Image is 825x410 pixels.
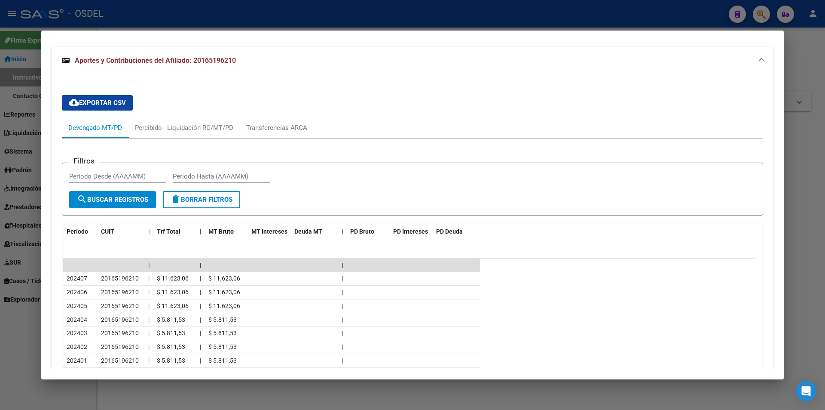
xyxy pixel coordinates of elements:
[393,228,428,235] span: PD Intereses
[148,289,150,296] span: |
[145,222,153,241] datatable-header-cell: |
[98,222,145,241] datatable-header-cell: CUIT
[67,302,87,309] span: 202405
[291,222,338,241] datatable-header-cell: Deuda MT
[208,330,237,336] span: $ 5.811,53
[350,228,374,235] span: PD Bruto
[205,222,248,241] datatable-header-cell: MT Bruto
[69,97,79,108] mat-icon: cloud_download
[157,275,189,282] span: $ 11.623,06
[157,316,185,323] span: $ 5.811,53
[342,262,343,268] span: |
[101,357,139,364] span: 20165196210
[342,316,343,323] span: |
[69,191,156,208] button: Buscar Registros
[171,194,181,204] mat-icon: delete
[200,275,201,282] span: |
[67,330,87,336] span: 202403
[436,228,463,235] span: PD Deuda
[148,302,150,309] span: |
[294,228,322,235] span: Deuda MT
[208,357,237,364] span: $ 5.811,53
[208,343,237,350] span: $ 5.811,53
[200,262,202,268] span: |
[200,330,201,336] span: |
[101,316,139,323] span: 20165196210
[200,289,201,296] span: |
[67,343,87,350] span: 202402
[342,228,343,235] span: |
[67,289,87,296] span: 202406
[148,228,150,235] span: |
[62,95,133,111] button: Exportar CSV
[200,228,202,235] span: |
[77,194,87,204] mat-icon: search
[157,302,189,309] span: $ 11.623,06
[153,222,196,241] datatable-header-cell: Trf Total
[67,357,87,364] span: 202401
[200,357,201,364] span: |
[342,275,343,282] span: |
[157,289,189,296] span: $ 11.623,06
[77,196,148,203] span: Buscar Registros
[101,289,139,296] span: 20165196210
[135,123,233,133] div: Percibido - Liquidación RG/MT/PD
[171,196,232,203] span: Borrar Filtros
[75,56,236,65] span: Aportes y Contribuciones del Afiliado: 20165196210
[342,289,343,296] span: |
[208,228,234,235] span: MT Bruto
[347,222,390,241] datatable-header-cell: PD Bruto
[200,302,201,309] span: |
[67,275,87,282] span: 202407
[101,302,139,309] span: 20165196210
[342,302,343,309] span: |
[148,262,150,268] span: |
[246,123,307,133] div: Transferencias ARCA
[196,222,205,241] datatable-header-cell: |
[208,302,240,309] span: $ 11.623,06
[208,289,240,296] span: $ 11.623,06
[208,316,237,323] span: $ 5.811,53
[67,316,87,323] span: 202404
[796,381,816,401] div: Open Intercom Messenger
[163,191,240,208] button: Borrar Filtros
[63,222,98,241] datatable-header-cell: Período
[148,330,150,336] span: |
[338,222,347,241] datatable-header-cell: |
[101,228,114,235] span: CUIT
[157,343,185,350] span: $ 5.811,53
[251,228,287,235] span: MT Intereses
[200,316,201,323] span: |
[390,222,433,241] datatable-header-cell: PD Intereses
[157,228,180,235] span: Trf Total
[67,228,88,235] span: Período
[101,275,139,282] span: 20165196210
[148,357,150,364] span: |
[148,275,150,282] span: |
[148,316,150,323] span: |
[157,357,185,364] span: $ 5.811,53
[101,330,139,336] span: 20165196210
[433,222,480,241] datatable-header-cell: PD Deuda
[157,330,185,336] span: $ 5.811,53
[52,47,773,74] mat-expansion-panel-header: Aportes y Contribuciones del Afiliado: 20165196210
[68,123,122,133] div: Devengado MT/PD
[101,343,139,350] span: 20165196210
[69,99,126,107] span: Exportar CSV
[69,156,99,166] h3: Filtros
[148,343,150,350] span: |
[342,343,343,350] span: |
[342,330,343,336] span: |
[208,275,240,282] span: $ 11.623,06
[248,222,291,241] datatable-header-cell: MT Intereses
[342,357,343,364] span: |
[200,343,201,350] span: |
